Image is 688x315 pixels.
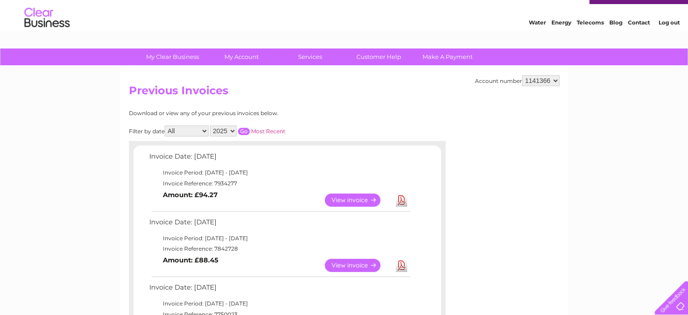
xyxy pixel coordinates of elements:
img: logo.png [24,24,70,51]
td: Invoice Date: [DATE] [147,216,412,233]
b: Amount: £88.45 [163,256,218,264]
a: Water [529,39,546,45]
td: Invoice Period: [DATE] - [DATE] [147,167,412,178]
b: Amount: £94.27 [163,191,218,199]
td: Invoice Date: [DATE] [147,281,412,298]
a: Make A Payment [410,48,485,65]
h2: Previous Invoices [129,84,560,102]
div: Filter by date [129,126,366,136]
a: Log out [658,39,679,45]
a: Download [396,259,407,272]
td: Invoice Period: [DATE] - [DATE] [147,233,412,244]
a: View [325,259,391,272]
a: Telecoms [577,39,604,45]
a: Download [396,194,407,207]
a: 0333 014 3131 [517,5,580,16]
div: Download or view any of your previous invoices below. [129,110,366,116]
div: Clear Business is a trading name of Verastar Limited (registered in [GEOGRAPHIC_DATA] No. 3667643... [131,5,558,44]
a: My Account [204,48,279,65]
td: Invoice Reference: 7934277 [147,178,412,189]
a: Customer Help [342,48,416,65]
td: Invoice Period: [DATE] - [DATE] [147,298,412,309]
td: Invoice Reference: 7842728 [147,243,412,254]
a: Energy [551,39,571,45]
a: My Clear Business [135,48,210,65]
a: View [325,194,391,207]
a: Services [273,48,347,65]
a: Most Recent [251,128,285,135]
div: Account number [475,75,560,86]
a: Blog [609,39,622,45]
a: Contact [628,39,650,45]
td: Invoice Date: [DATE] [147,150,412,167]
